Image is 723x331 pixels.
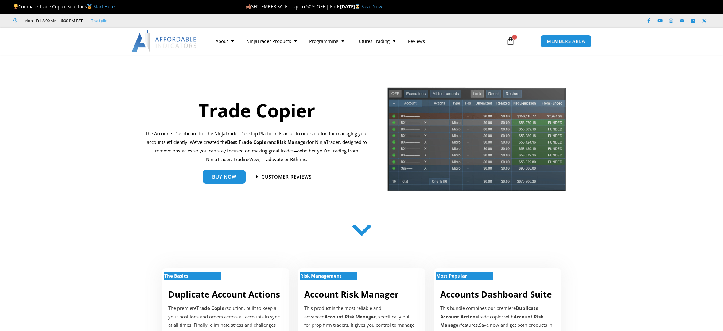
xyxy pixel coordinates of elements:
a: Programming [303,34,350,48]
a: Reviews [402,34,431,48]
span: Compare Trade Copier Solutions [13,3,115,10]
img: 🏆 [14,4,18,9]
span: SEPTEMBER SALE | Up To 50% OFF | Ends [246,3,340,10]
a: Customer Reviews [256,175,312,179]
span: Buy Now [212,175,236,179]
a: Save Now [361,3,382,10]
span: Customer Reviews [262,175,312,179]
strong: Risk Management [300,273,342,279]
a: Accounts Dashboard Suite [440,288,552,300]
img: tradecopier | Affordable Indicators – NinjaTrader [387,87,566,196]
p: The Accounts Dashboard for the NinjaTrader Desktop Platform is an all in one solution for managin... [145,129,368,164]
img: ⌛ [355,4,360,9]
img: LogoAI | Affordable Indicators – NinjaTrader [131,30,197,52]
strong: Account Risk Manager [325,314,376,320]
a: Start Here [93,3,115,10]
img: 🍂 [246,4,251,9]
span: MEMBERS AREA [547,39,585,44]
a: Trustpilot [91,17,109,24]
span: Mon - Fri: 8:00 AM – 6:00 PM EST [23,17,83,24]
a: Duplicate Account Actions [168,288,280,300]
strong: Most Popular [436,273,467,279]
h1: Trade Copier [145,98,368,123]
b: Best Trade Copier [227,139,269,145]
strong: Risk Manager [277,139,308,145]
a: About [209,34,240,48]
a: NinjaTrader Products [240,34,303,48]
span: 0 [512,35,517,40]
img: 🥇 [87,4,92,9]
a: Buy Now [203,170,246,184]
strong: Trade Copier [196,305,227,311]
b: . [478,322,479,328]
a: 0 [497,32,524,50]
strong: [DATE] [340,3,361,10]
a: MEMBERS AREA [540,35,592,48]
a: Futures Trading [350,34,402,48]
b: Duplicate Account Actions [440,305,538,320]
strong: The Basics [164,273,188,279]
nav: Menu [209,34,499,48]
a: Account Risk Manager [304,288,399,300]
